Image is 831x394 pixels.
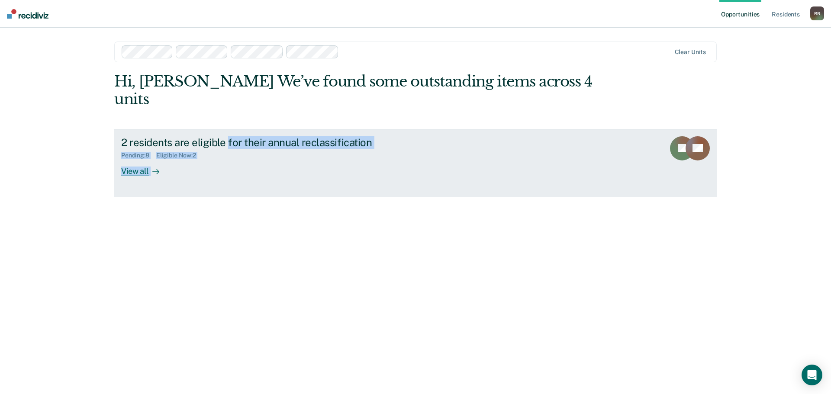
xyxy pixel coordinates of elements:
[7,9,48,19] img: Recidiviz
[802,365,822,385] div: Open Intercom Messenger
[810,6,824,20] div: R B
[121,136,425,149] div: 2 residents are eligible for their annual reclassification
[810,6,824,20] button: RB
[121,152,156,159] div: Pending : 8
[156,152,203,159] div: Eligible Now : 2
[114,129,717,197] a: 2 residents are eligible for their annual reclassificationPending:8Eligible Now:2View all
[121,159,170,176] div: View all
[114,73,596,108] div: Hi, [PERSON_NAME] We’ve found some outstanding items across 4 units
[675,48,706,56] div: Clear units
